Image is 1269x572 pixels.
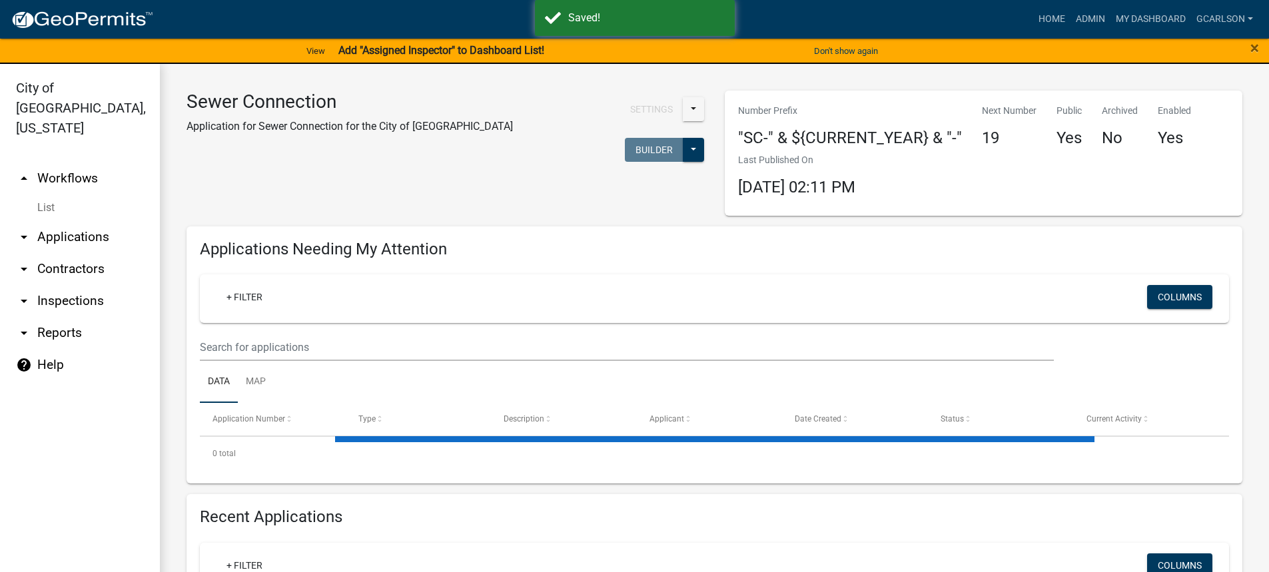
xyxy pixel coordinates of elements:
[941,414,964,424] span: Status
[338,44,544,57] strong: Add "Assigned Inspector" to Dashboard List!
[216,285,273,309] a: + Filter
[649,414,684,424] span: Applicant
[238,361,274,404] a: Map
[504,414,544,424] span: Description
[346,403,492,435] datatable-header-cell: Type
[16,170,32,186] i: arrow_drop_up
[301,40,330,62] a: View
[16,229,32,245] i: arrow_drop_down
[1250,40,1259,56] button: Close
[1086,414,1142,424] span: Current Activity
[637,403,783,435] datatable-header-cell: Applicant
[738,153,855,167] p: Last Published On
[200,361,238,404] a: Data
[625,138,683,162] button: Builder
[200,437,1229,470] div: 0 total
[16,325,32,341] i: arrow_drop_down
[738,129,962,148] h4: "SC-" & ${CURRENT_YEAR} & "-"
[1057,129,1082,148] h4: Yes
[200,507,1229,527] h4: Recent Applications
[187,91,513,113] h3: Sewer Connection
[16,293,32,309] i: arrow_drop_down
[782,403,928,435] datatable-header-cell: Date Created
[982,104,1037,118] p: Next Number
[982,129,1037,148] h4: 19
[200,403,346,435] datatable-header-cell: Application Number
[1147,285,1212,309] button: Columns
[1158,104,1191,118] p: Enabled
[928,403,1074,435] datatable-header-cell: Status
[1102,129,1138,148] h4: No
[16,357,32,373] i: help
[491,403,637,435] datatable-header-cell: Description
[1073,403,1219,435] datatable-header-cell: Current Activity
[1102,104,1138,118] p: Archived
[568,10,725,26] div: Saved!
[187,119,513,135] p: Application for Sewer Connection for the City of [GEOGRAPHIC_DATA]
[620,97,683,121] button: Settings
[795,414,841,424] span: Date Created
[1191,7,1258,32] a: gcarlson
[200,334,1054,361] input: Search for applications
[1250,39,1259,57] span: ×
[809,40,883,62] button: Don't show again
[1033,7,1070,32] a: Home
[1158,129,1191,148] h4: Yes
[200,240,1229,259] h4: Applications Needing My Attention
[738,178,855,196] span: [DATE] 02:11 PM
[1070,7,1110,32] a: Admin
[1057,104,1082,118] p: Public
[738,104,962,118] p: Number Prefix
[358,414,376,424] span: Type
[1110,7,1191,32] a: My Dashboard
[212,414,285,424] span: Application Number
[16,261,32,277] i: arrow_drop_down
